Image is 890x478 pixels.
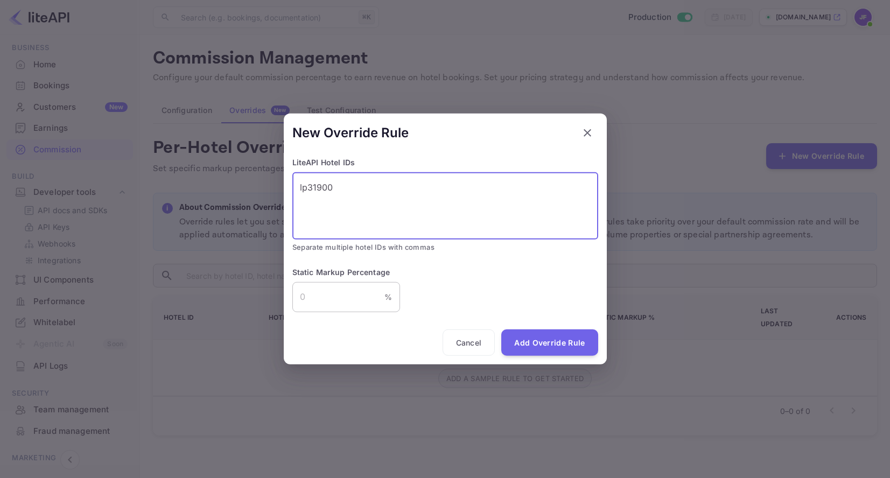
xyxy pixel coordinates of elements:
[501,329,598,356] button: Add Override Rule
[292,157,598,168] p: LiteAPI Hotel IDs
[292,282,385,312] input: 0
[443,329,495,356] button: Cancel
[292,242,598,254] span: Separate multiple hotel IDs with commas
[300,181,591,230] textarea: lp31900
[292,124,409,142] h5: New Override Rule
[384,291,392,303] p: %
[292,266,598,277] p: Static Markup Percentage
